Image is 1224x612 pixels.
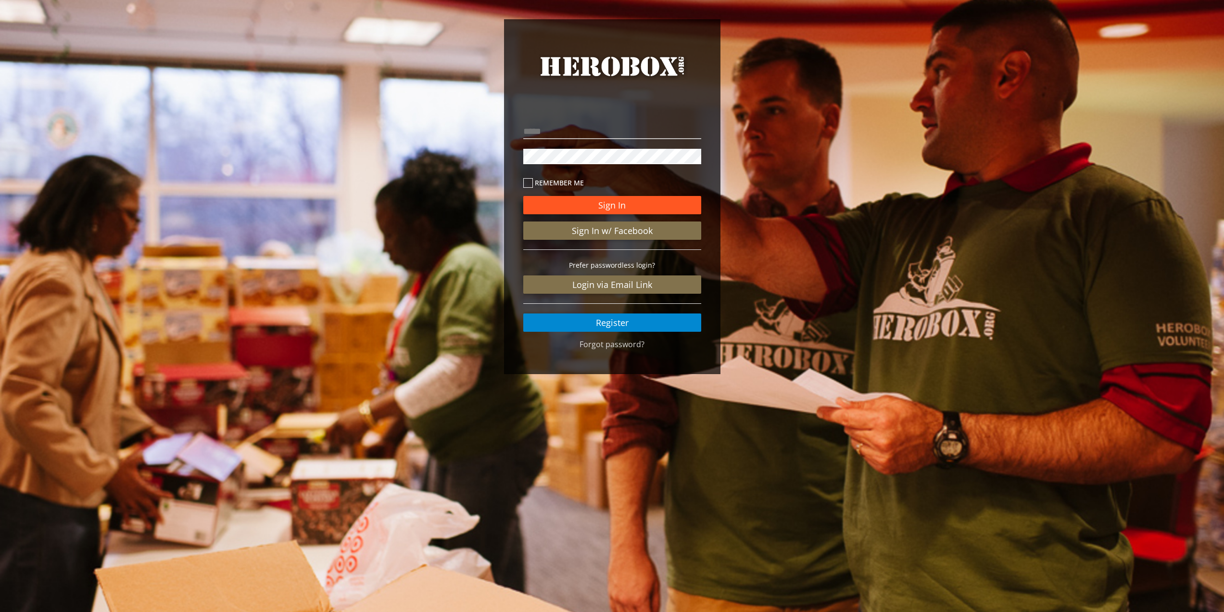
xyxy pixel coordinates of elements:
[523,275,701,294] a: Login via Email Link
[523,260,701,271] p: Prefer passwordless login?
[523,177,701,188] label: Remember me
[580,339,644,350] a: Forgot password?
[523,53,701,97] a: HeroBox
[523,221,701,240] a: Sign In w/ Facebook
[523,196,701,214] button: Sign In
[523,313,701,332] a: Register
